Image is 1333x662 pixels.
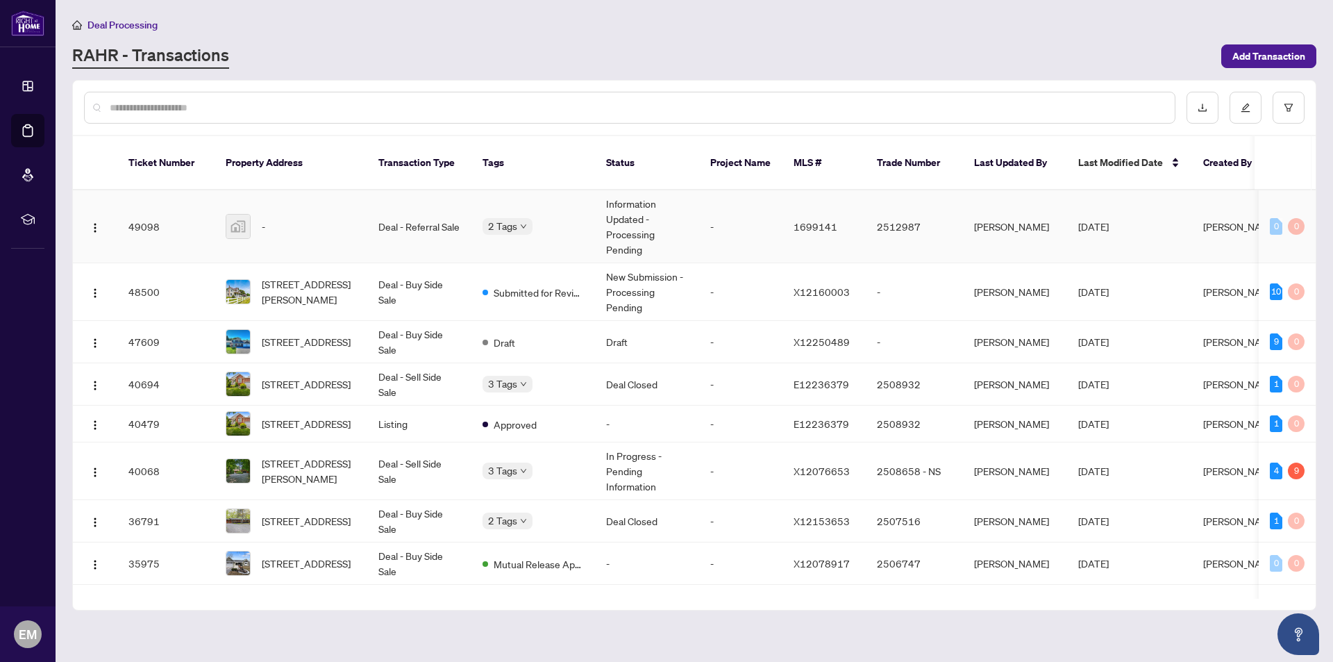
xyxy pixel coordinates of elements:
td: 2508658 - NS [866,442,963,500]
span: [STREET_ADDRESS][PERSON_NAME] [262,456,356,486]
span: [PERSON_NAME] [1203,220,1278,233]
span: Mutual Release Approved [494,556,584,572]
div: 0 [1288,376,1305,392]
td: - [866,321,963,363]
span: Last Modified Date [1078,155,1163,170]
td: Deal - Buy Side Sale [367,543,471,585]
span: [DATE] [1078,557,1109,570]
td: 47609 [117,321,215,363]
button: Logo [84,331,106,353]
img: thumbnail-img [226,459,250,483]
td: [PERSON_NAME] [963,500,1067,543]
button: Logo [84,460,106,482]
span: down [520,467,527,474]
td: 2508932 [866,363,963,406]
span: E12236379 [794,417,849,430]
td: 40068 [117,442,215,500]
span: down [520,381,527,388]
div: 1 [1270,513,1282,529]
button: download [1187,92,1218,124]
span: home [72,20,82,30]
span: X12153653 [794,515,850,527]
span: Draft [494,335,515,350]
span: [PERSON_NAME] [1203,378,1278,390]
div: 4 [1270,463,1282,479]
div: 0 [1288,333,1305,350]
img: thumbnail-img [226,412,250,436]
th: Trade Number [866,136,963,190]
td: 2507516 [866,500,963,543]
span: Submitted for Review [494,285,584,300]
span: [PERSON_NAME] [1203,465,1278,477]
span: [PERSON_NAME] [1203,286,1278,298]
td: [PERSON_NAME] [963,543,1067,585]
td: Deal - Buy Side Sale [367,263,471,321]
span: Add Transaction [1232,45,1305,67]
img: thumbnail-img [226,372,250,396]
span: EM [19,624,37,644]
td: [PERSON_NAME] [963,363,1067,406]
td: Deal - Buy Side Sale [367,500,471,543]
span: [PERSON_NAME] [1203,515,1278,527]
td: [PERSON_NAME] [963,406,1067,442]
td: - [699,500,782,543]
button: Logo [84,510,106,532]
img: Logo [90,288,101,299]
button: filter [1273,92,1305,124]
span: filter [1284,103,1293,113]
td: 40694 [117,363,215,406]
span: Deal Processing [87,19,158,31]
td: - [699,263,782,321]
span: Approved [494,417,537,432]
img: Logo [90,420,101,431]
span: X12078917 [794,557,850,570]
button: Logo [84,552,106,574]
div: 0 [1288,218,1305,235]
span: edit [1241,103,1250,113]
img: Logo [90,380,101,391]
td: Deal Closed [595,500,699,543]
button: Open asap [1277,613,1319,655]
span: 3 Tags [488,463,517,479]
div: 0 [1288,283,1305,300]
img: Logo [90,559,101,570]
span: [DATE] [1078,515,1109,527]
button: Logo [84,215,106,238]
td: 2508932 [866,406,963,442]
td: New Submission - Processing Pending [595,263,699,321]
td: Draft [595,321,699,363]
td: - [699,406,782,442]
div: 1 [1270,376,1282,392]
span: 2 Tags [488,513,517,529]
div: 9 [1288,463,1305,479]
span: 2 Tags [488,218,517,234]
th: Ticket Number [117,136,215,190]
span: X12076653 [794,465,850,477]
div: 1 [1270,415,1282,432]
span: down [520,518,527,524]
td: 40479 [117,406,215,442]
td: 35975 [117,543,215,585]
span: X12160003 [794,286,850,298]
img: thumbnail-img [226,280,250,304]
img: thumbnail-img [226,215,250,238]
td: - [699,442,782,500]
span: down [520,223,527,230]
td: 36791 [117,500,215,543]
img: thumbnail-img [226,509,250,533]
td: [PERSON_NAME] [963,442,1067,500]
span: [DATE] [1078,220,1109,233]
div: 9 [1270,333,1282,350]
span: [STREET_ADDRESS] [262,513,351,529]
td: Deal - Sell Side Sale [367,363,471,406]
span: [DATE] [1078,336,1109,348]
img: logo [11,10,44,36]
div: 0 [1270,218,1282,235]
td: - [595,406,699,442]
td: Deal Closed [595,363,699,406]
span: [PERSON_NAME] [1203,557,1278,570]
td: - [699,321,782,363]
span: E12236379 [794,378,849,390]
th: Created By [1192,136,1275,190]
img: Logo [90,467,101,478]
